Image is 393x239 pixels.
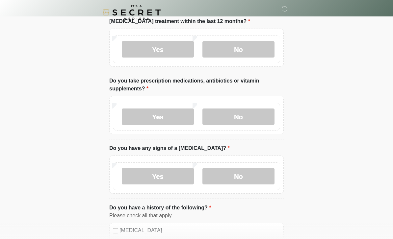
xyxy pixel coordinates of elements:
[109,144,230,152] label: Do you have any signs of a [MEDICAL_DATA]?
[122,41,194,58] label: Yes
[202,41,275,58] label: No
[109,204,211,212] label: Do you have a history of the following?
[113,228,118,233] input: [MEDICAL_DATA]
[103,5,161,20] img: It's A Secret Med Spa Logo
[202,168,275,184] label: No
[122,108,194,125] label: Yes
[109,77,284,93] label: Do you take prescription medications, antibiotics or vitamin supplements?
[202,108,275,125] label: No
[119,227,280,234] label: [MEDICAL_DATA]
[109,212,284,220] div: Please check all that apply.
[122,168,194,184] label: Yes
